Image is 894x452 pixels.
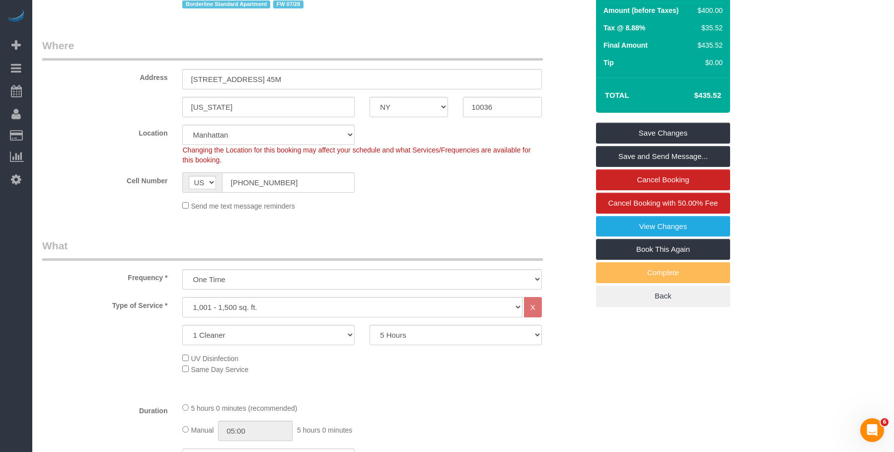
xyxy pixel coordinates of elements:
a: Back [596,286,730,306]
span: Send me text message reminders [191,202,295,210]
legend: Where [42,38,543,61]
div: $435.52 [694,40,723,50]
label: Frequency * [35,269,175,283]
label: Tip [603,58,614,68]
label: Tax @ 8.88% [603,23,645,33]
span: Manual [191,426,214,434]
iframe: Intercom live chat [860,418,884,442]
legend: What [42,238,543,261]
a: Book This Again [596,239,730,260]
span: Cancel Booking with 50.00% Fee [608,199,718,207]
label: Final Amount [603,40,648,50]
span: Same Day Service [191,366,248,374]
input: Zip Code [463,97,541,117]
span: FW 07/28 [273,0,303,8]
div: $35.52 [694,23,723,33]
a: Cancel Booking with 50.00% Fee [596,193,730,214]
span: Changing the Location for this booking may affect your schedule and what Services/Frequencies are... [182,146,530,164]
img: Automaid Logo [6,10,26,24]
span: 5 hours 0 minutes [297,426,352,434]
h4: $435.52 [665,91,721,100]
span: Borderline Standard Apartment [182,0,270,8]
span: UV Disinfection [191,355,238,363]
strong: Total [605,91,629,99]
label: Cell Number [35,172,175,186]
a: Save and Send Message... [596,146,730,167]
div: $400.00 [694,5,723,15]
span: 5 hours 0 minutes (recommended) [191,404,297,412]
label: Type of Service * [35,297,175,310]
div: $0.00 [694,58,723,68]
a: View Changes [596,216,730,237]
a: Save Changes [596,123,730,144]
input: Cell Number [222,172,355,193]
label: Duration [35,402,175,416]
a: Cancel Booking [596,169,730,190]
input: City [182,97,355,117]
span: 6 [881,418,889,426]
label: Address [35,69,175,82]
label: Location [35,125,175,138]
label: Amount (before Taxes) [603,5,678,15]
